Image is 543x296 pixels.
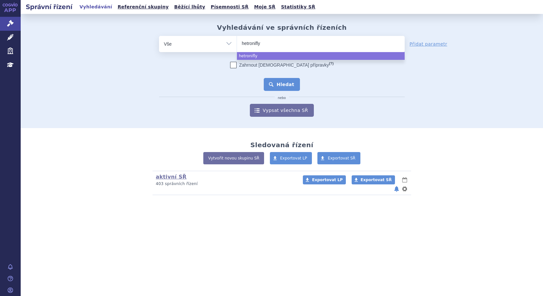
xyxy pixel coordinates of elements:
label: Zahrnout [DEMOGRAPHIC_DATA] přípravky [230,62,334,68]
h2: Sledovaná řízení [250,141,313,149]
button: Hledat [264,78,300,91]
a: Exportovat LP [270,152,312,164]
a: Referenční skupiny [116,3,171,11]
a: Statistiky SŘ [279,3,317,11]
i: nebo [275,96,289,100]
a: Přidat parametr [410,41,447,47]
span: Exportovat SŘ [328,156,356,160]
a: Exportovat LP [303,175,346,184]
a: Vyhledávání [78,3,114,11]
a: aktivní SŘ [156,174,186,180]
h2: Vyhledávání ve správních řízeních [217,24,347,31]
button: lhůty [401,176,408,184]
abbr: (?) [329,61,334,66]
a: Exportovat SŘ [317,152,360,164]
h2: Správní řízení [21,2,78,11]
a: Moje SŘ [252,3,277,11]
a: Vytvořit novou skupinu SŘ [203,152,264,164]
button: nastavení [401,185,408,193]
a: Písemnosti SŘ [209,3,250,11]
span: Exportovat LP [280,156,307,160]
a: Exportovat SŘ [352,175,395,184]
p: 403 správních řízení [156,181,294,187]
a: Vypsat všechna SŘ [250,104,314,117]
span: Exportovat SŘ [361,178,392,182]
a: Běžící lhůty [172,3,207,11]
button: notifikace [393,185,400,193]
span: Exportovat LP [312,178,343,182]
li: hetronifly [237,52,405,60]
